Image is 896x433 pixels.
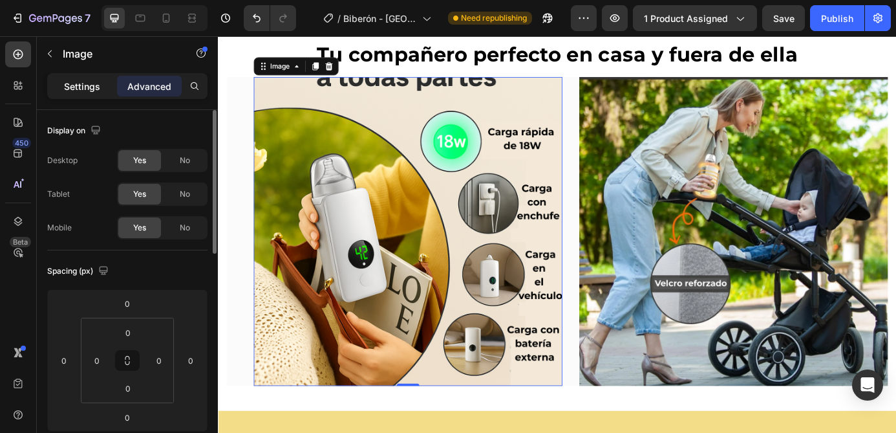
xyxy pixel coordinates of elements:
[810,5,864,31] button: Publish
[10,237,31,247] div: Beta
[5,5,96,31] button: 7
[852,370,883,401] div: Open Intercom Messenger
[115,323,141,342] input: 0px
[180,188,190,200] span: No
[244,5,296,31] div: Undo/Redo
[63,46,173,61] p: Image
[47,222,72,234] div: Mobile
[114,408,140,427] input: 0
[180,222,190,234] span: No
[47,188,70,200] div: Tablet
[644,12,728,25] span: 1 product assigned
[337,12,341,25] span: /
[47,122,103,140] div: Display on
[133,188,146,200] span: Yes
[413,47,766,400] img: gempages_568621073436771349-ce5dfad4-c3bf-400d-aa30-3632c4fe91be.png
[115,379,141,398] input: 0px
[180,155,190,166] span: No
[762,5,805,31] button: Save
[54,351,74,370] input: 0
[343,12,417,25] span: Biberón - [GEOGRAPHIC_DATA]
[133,222,146,234] span: Yes
[85,10,91,26] p: 7
[149,351,169,370] input: 0px
[821,12,853,25] div: Publish
[47,155,78,166] div: Desktop
[47,263,111,280] div: Spacing (px)
[41,47,394,400] img: gempages_568621073436771349-07807ce9-04fb-4648-a3ef-3cc11c9bbd2f.png
[218,36,896,433] iframe: Design area
[773,13,795,24] span: Save
[57,28,85,40] div: Image
[12,138,31,148] div: 450
[114,294,140,313] input: 0
[181,351,200,370] input: 0
[633,5,757,31] button: 1 product assigned
[133,155,146,166] span: Yes
[64,80,100,93] p: Settings
[127,80,171,93] p: Advanced
[87,351,107,370] input: 0px
[461,12,527,24] span: Need republishing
